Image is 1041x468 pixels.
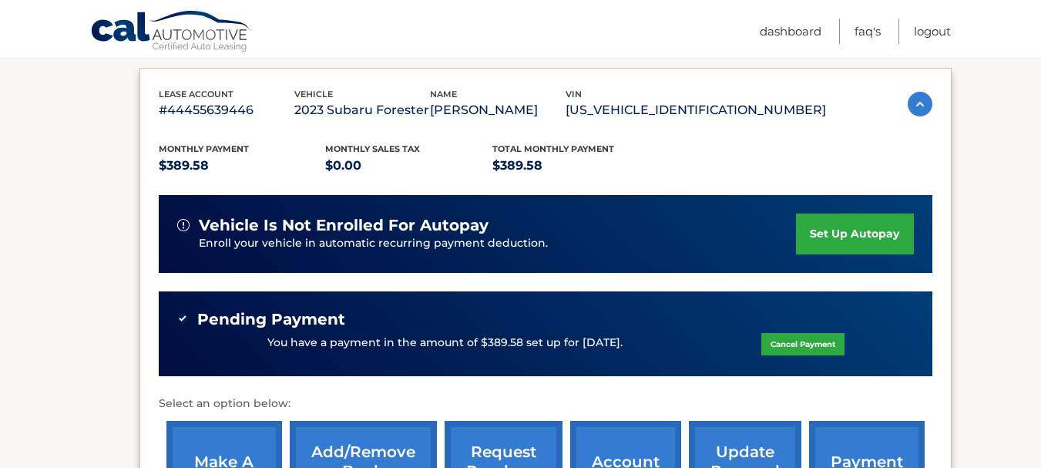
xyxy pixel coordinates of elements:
[430,89,457,99] span: name
[159,89,233,99] span: lease account
[159,155,326,177] p: $389.58
[177,313,188,324] img: check-green.svg
[90,10,252,55] a: Cal Automotive
[159,395,932,413] p: Select an option below:
[761,333,845,355] a: Cancel Payment
[796,214,913,254] a: set up autopay
[159,143,249,154] span: Monthly Payment
[294,89,333,99] span: vehicle
[159,99,294,121] p: #44455639446
[325,143,420,154] span: Monthly sales Tax
[199,216,489,235] span: vehicle is not enrolled for autopay
[855,19,881,44] a: FAQ's
[914,19,951,44] a: Logout
[325,155,492,177] p: $0.00
[197,310,345,329] span: Pending Payment
[492,143,614,154] span: Total Monthly Payment
[294,99,430,121] p: 2023 Subaru Forester
[177,219,190,231] img: alert-white.svg
[267,335,623,352] p: You have a payment in the amount of $389.58 set up for [DATE].
[760,19,821,44] a: Dashboard
[430,99,566,121] p: [PERSON_NAME]
[199,235,797,252] p: Enroll your vehicle in automatic recurring payment deduction.
[492,155,660,177] p: $389.58
[566,99,826,121] p: [US_VEHICLE_IDENTIFICATION_NUMBER]
[566,89,582,99] span: vin
[908,92,932,116] img: accordion-active.svg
